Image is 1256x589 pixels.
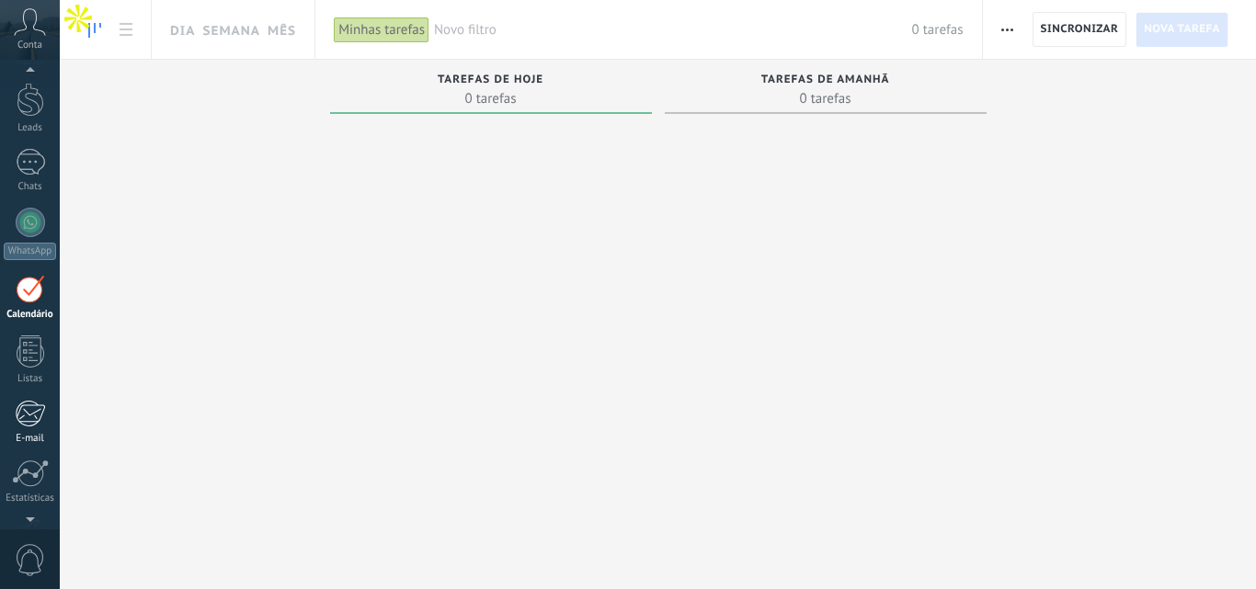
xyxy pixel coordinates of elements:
div: Estatísticas [4,493,57,504]
span: 0 tarefas [339,89,643,108]
div: Chats [4,181,57,193]
span: Tarefas de amanhã [761,74,890,86]
div: E-mail [4,433,57,445]
div: Tarefas de hoje [339,74,643,89]
div: Listas [4,373,57,385]
div: WhatsApp [4,243,56,260]
div: Calendário [4,309,57,321]
span: Tarefas de hoje [438,74,543,86]
span: 0 tarefas [674,89,977,108]
span: Conta [17,40,42,51]
button: Nova tarefa [1136,12,1228,47]
div: Tarefas de amanhã [674,74,977,89]
div: Leads [4,122,57,134]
